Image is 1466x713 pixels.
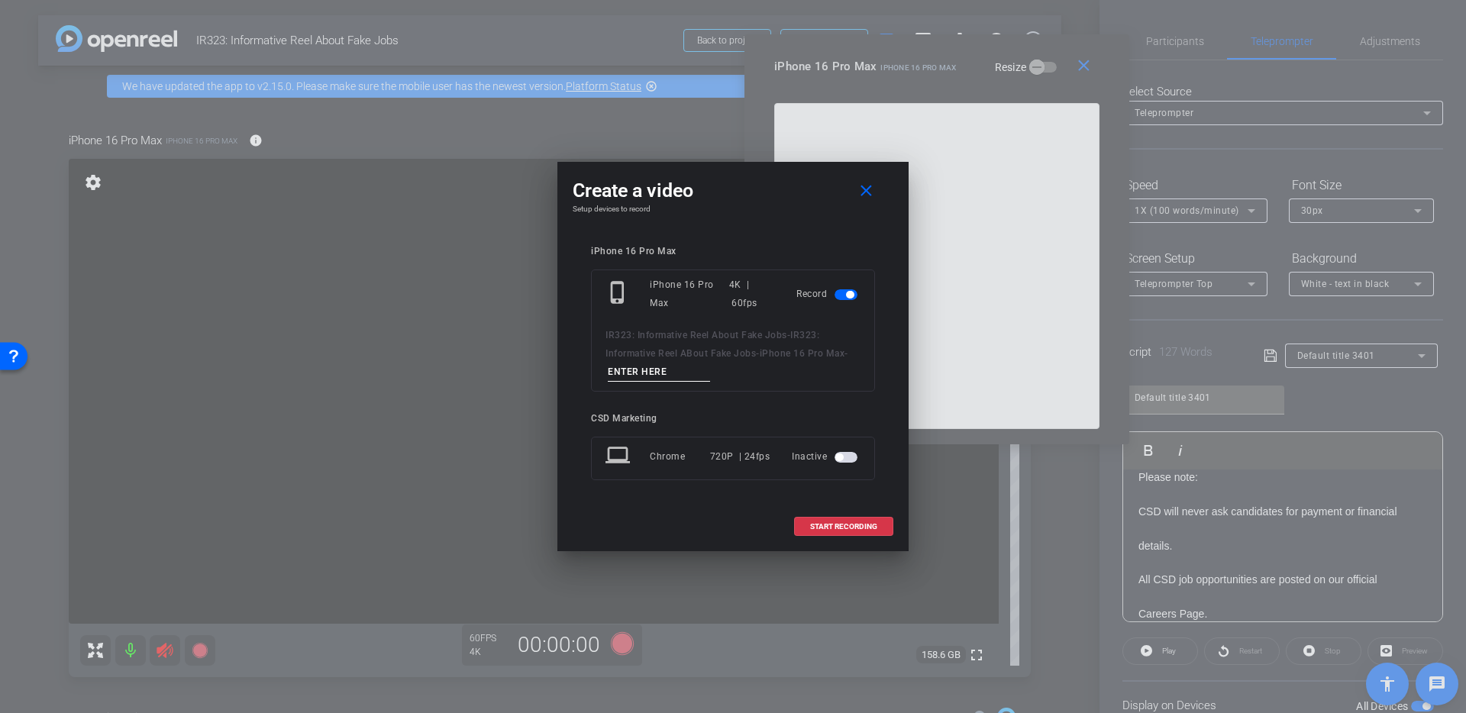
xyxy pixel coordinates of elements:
span: - [787,330,791,340]
span: IR323: Informative Reel About Fake Jobs [605,330,787,340]
div: 4K | 60fps [729,276,774,312]
div: Chrome [650,443,710,470]
h4: Setup devices to record [573,205,893,214]
div: iPhone 16 Pro Max [650,276,729,312]
div: iPhone 16 Pro Max [591,246,875,257]
span: iPhone 16 Pro Max [760,348,845,359]
span: - [756,348,760,359]
mat-icon: close [857,182,876,201]
div: Inactive [792,443,861,470]
div: Record [796,276,861,312]
input: ENTER HERE [608,363,710,382]
div: Create a video [573,177,893,205]
div: CSD Marketing [591,413,875,424]
div: 720P | 24fps [710,443,770,470]
mat-icon: phone_iphone [605,280,633,308]
mat-icon: laptop [605,443,633,470]
span: START RECORDING [810,523,877,531]
button: START RECORDING [794,517,893,536]
span: - [844,348,848,359]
